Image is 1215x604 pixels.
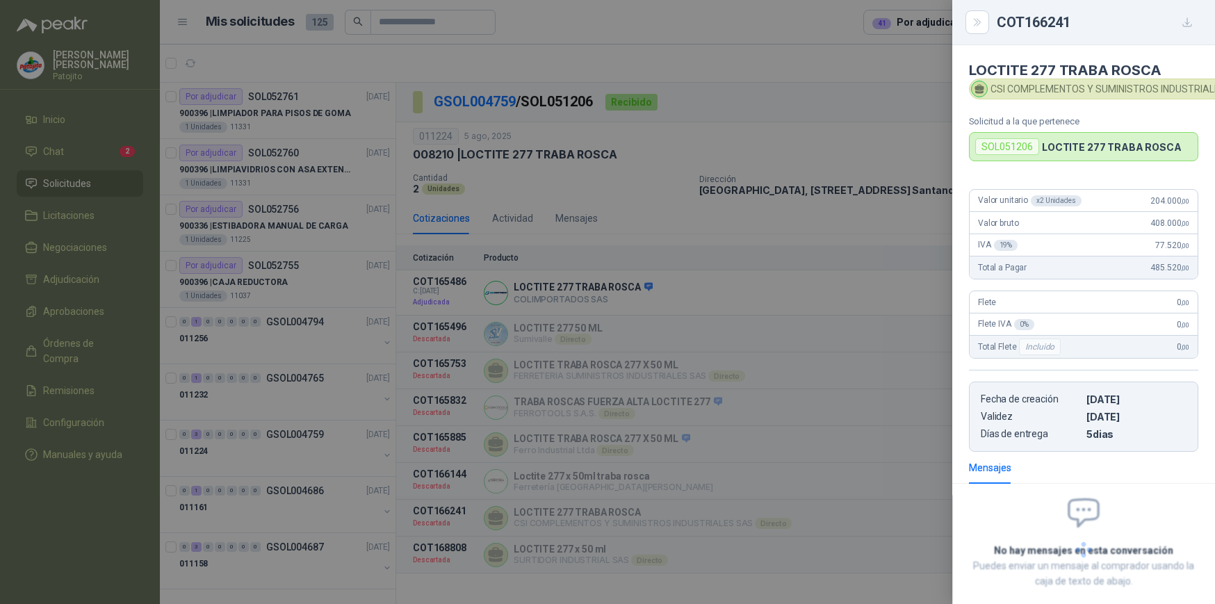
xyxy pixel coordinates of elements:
[975,138,1039,155] div: SOL051206
[1014,319,1034,330] div: 0 %
[994,240,1018,251] div: 19 %
[1150,263,1189,272] span: 485.520
[978,338,1063,355] span: Total Flete
[978,319,1034,330] span: Flete IVA
[997,11,1198,33] div: COT166241
[1086,428,1187,440] p: 5 dias
[978,218,1018,228] span: Valor bruto
[981,411,1081,423] p: Validez
[969,62,1198,79] h4: LOCTITE 277 TRABA ROSCA
[1019,338,1061,355] div: Incluido
[1150,218,1189,228] span: 408.000
[1181,264,1189,272] span: ,00
[1177,320,1189,329] span: 0
[1086,411,1187,423] p: [DATE]
[1031,195,1082,206] div: x 2 Unidades
[1181,299,1189,307] span: ,00
[1042,141,1182,153] p: LOCTITE 277 TRABA ROSCA
[1181,321,1189,329] span: ,00
[978,297,996,307] span: Flete
[1177,297,1189,307] span: 0
[978,263,1027,272] span: Total a Pagar
[981,393,1081,405] p: Fecha de creación
[1181,220,1189,227] span: ,00
[969,14,986,31] button: Close
[1150,196,1189,206] span: 204.000
[969,460,1011,475] div: Mensajes
[981,428,1081,440] p: Días de entrega
[978,240,1018,251] span: IVA
[1181,343,1189,351] span: ,00
[1181,197,1189,205] span: ,00
[969,116,1198,126] p: Solicitud a la que pertenece
[1155,240,1189,250] span: 77.520
[978,195,1082,206] span: Valor unitario
[1086,393,1187,405] p: [DATE]
[1177,342,1189,352] span: 0
[1181,242,1189,250] span: ,00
